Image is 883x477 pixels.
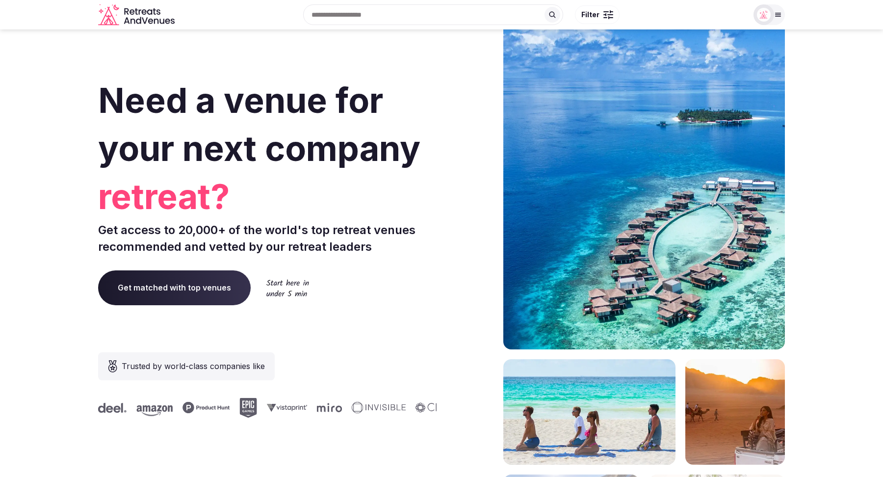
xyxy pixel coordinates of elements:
[503,359,675,465] img: yoga on tropical beach
[98,173,438,221] span: retreat?
[98,4,177,26] a: Visit the homepage
[94,403,123,413] svg: Deel company logo
[348,402,402,414] svg: Invisible company logo
[98,270,251,305] a: Get matched with top venues
[313,403,338,412] svg: Miro company logo
[581,10,599,20] span: Filter
[235,398,253,418] svg: Epic Games company logo
[122,360,265,372] span: Trusted by world-class companies like
[98,222,438,255] p: Get access to 20,000+ of the world's top retreat venues recommended and vetted by our retreat lea...
[263,403,303,412] svg: Vistaprint company logo
[685,359,785,465] img: woman sitting in back of truck with camels
[757,8,771,22] img: Matt Grant Oakes
[266,279,309,296] img: Start here in under 5 min
[575,5,620,24] button: Filter
[98,79,420,169] span: Need a venue for your next company
[98,4,177,26] svg: Retreats and Venues company logo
